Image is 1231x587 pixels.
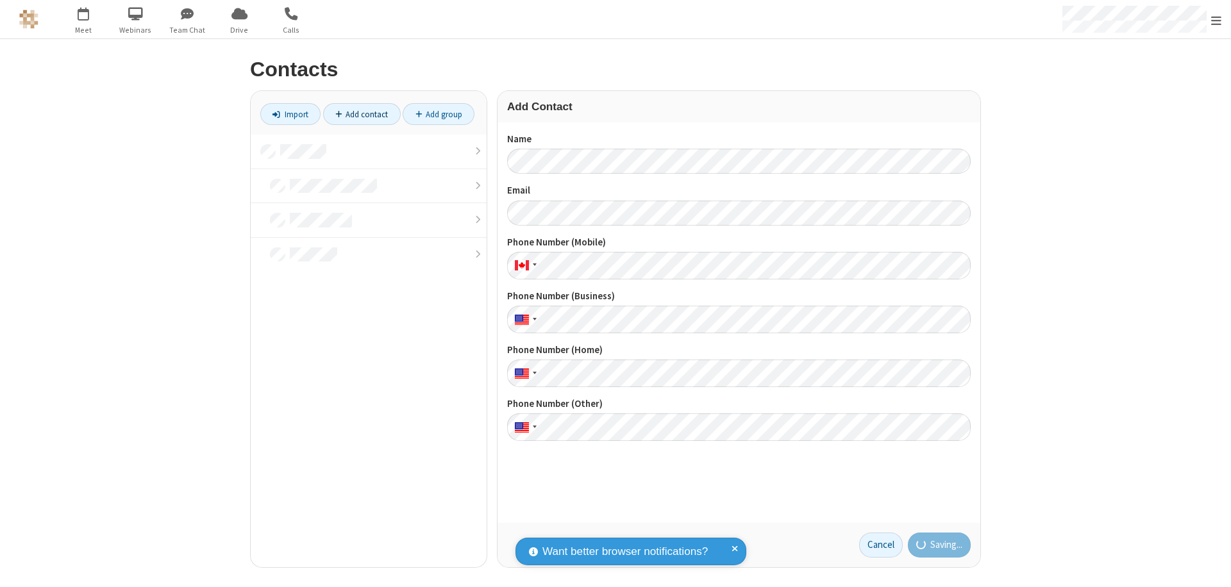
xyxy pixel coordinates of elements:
[507,343,971,358] label: Phone Number (Home)
[267,24,315,36] span: Calls
[507,360,540,387] div: United States: + 1
[507,413,540,441] div: United States: + 1
[859,533,903,558] a: Cancel
[250,58,981,81] h2: Contacts
[507,252,540,279] div: Canada: + 1
[507,101,971,113] h3: Add Contact
[1199,554,1221,578] iframe: Chat
[908,533,971,558] button: Saving...
[507,397,971,411] label: Phone Number (Other)
[507,289,971,304] label: Phone Number (Business)
[507,132,971,147] label: Name
[260,103,321,125] a: Import
[930,538,962,552] span: Saving...
[507,306,540,333] div: United States: + 1
[507,235,971,250] label: Phone Number (Mobile)
[60,24,108,36] span: Meet
[163,24,212,36] span: Team Chat
[215,24,264,36] span: Drive
[323,103,401,125] a: Add contact
[507,183,971,198] label: Email
[403,103,474,125] a: Add group
[542,543,708,560] span: Want better browser notifications?
[19,10,38,29] img: QA Selenium DO NOT DELETE OR CHANGE
[112,24,160,36] span: Webinars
